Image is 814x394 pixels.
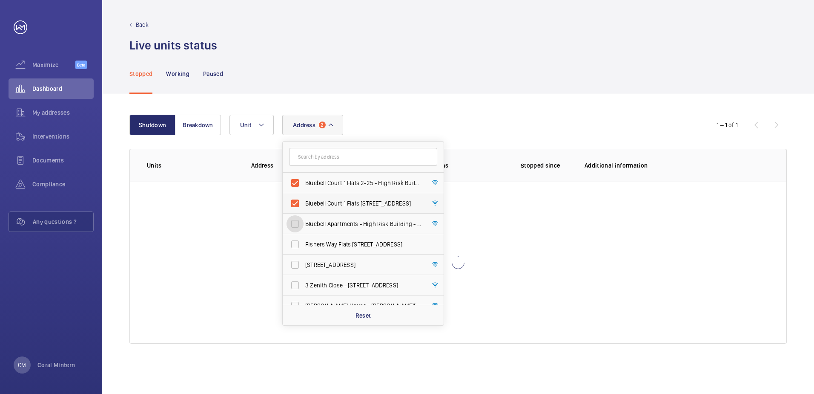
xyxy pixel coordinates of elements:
[147,161,238,170] p: Units
[136,20,149,29] p: Back
[37,361,75,369] p: Coral Mintern
[32,156,94,165] span: Documents
[18,361,26,369] p: CM
[203,70,223,78] p: Paused
[32,108,94,117] span: My addresses
[305,301,422,310] span: [PERSON_NAME] House - [PERSON_NAME][GEOGRAPHIC_DATA]
[129,38,217,53] h1: Live units status
[166,70,189,78] p: Working
[32,61,75,69] span: Maximize
[585,161,769,170] p: Additional information
[305,261,422,269] span: [STREET_ADDRESS]
[293,122,315,128] span: Address
[129,70,152,78] p: Stopped
[319,122,326,128] span: 2
[305,281,422,290] span: 3 Zenith Close - [STREET_ADDRESS]
[32,132,94,141] span: Interventions
[251,161,372,170] p: Address
[305,240,422,249] span: Fishers Way Flats [STREET_ADDRESS]
[33,217,93,226] span: Any questions ?
[521,161,571,170] p: Stopped since
[75,61,87,69] span: Beta
[240,122,251,128] span: Unit
[717,121,738,129] div: 1 – 1 of 1
[305,199,422,208] span: Bluebell Court 1 Flats [STREET_ADDRESS]
[229,115,274,135] button: Unit
[305,179,422,187] span: Bluebell Court 1 Flats 2-25 - High Risk Building - [GEOGRAPHIC_DATA] [STREET_ADDRESS]
[355,311,371,320] p: Reset
[32,84,94,93] span: Dashboard
[305,220,422,228] span: Bluebell Apartments - High Risk Building - [GEOGRAPHIC_DATA]
[129,115,175,135] button: Shutdown
[289,148,437,166] input: Search by address
[175,115,221,135] button: Breakdown
[282,115,343,135] button: Address2
[32,180,94,188] span: Compliance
